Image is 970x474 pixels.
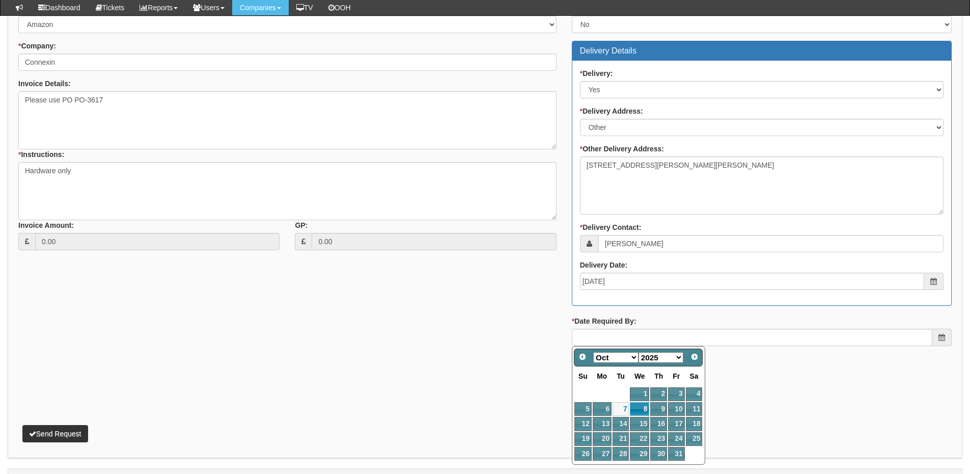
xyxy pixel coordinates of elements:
[580,68,613,78] label: Delivery:
[580,46,944,56] h3: Delivery Details
[668,417,684,431] a: 17
[575,350,590,364] a: Prev
[668,432,684,446] a: 24
[630,417,649,431] a: 15
[574,432,592,446] a: 19
[634,372,645,380] span: Wednesday
[574,417,592,431] a: 12
[686,417,703,431] a: 18
[593,432,612,446] a: 20
[668,402,684,416] a: 10
[613,447,629,461] a: 28
[650,417,667,431] a: 16
[650,447,667,461] a: 30
[572,316,636,326] label: Date Required By:
[613,432,629,446] a: 21
[578,353,587,361] span: Prev
[578,372,588,380] span: Sunday
[686,402,703,416] a: 11
[593,417,612,431] a: 13
[668,387,684,401] a: 3
[686,387,703,401] a: 4
[613,417,629,431] a: 14
[580,260,627,270] label: Delivery Date:
[686,432,703,446] a: 25
[630,387,649,401] a: 1
[18,78,71,89] label: Invoice Details:
[690,353,699,361] span: Next
[18,220,74,230] label: Invoice Amount:
[22,425,88,442] button: Send Request
[630,432,649,446] a: 22
[690,372,699,380] span: Saturday
[580,222,642,232] label: Delivery Contact:
[593,447,612,461] a: 27
[668,447,684,461] a: 31
[650,387,667,401] a: 2
[18,149,64,160] label: Instructions:
[687,350,702,364] a: Next
[617,372,625,380] span: Tuesday
[630,402,649,416] a: 8
[580,106,643,116] label: Delivery Address:
[593,402,612,416] a: 6
[597,372,607,380] span: Monday
[18,41,56,51] label: Company:
[630,447,649,461] a: 29
[295,220,308,230] label: GP:
[673,372,680,380] span: Friday
[650,432,667,446] a: 23
[574,447,592,461] a: 26
[574,402,592,416] a: 5
[580,144,664,154] label: Other Delivery Address:
[654,372,663,380] span: Thursday
[613,402,629,416] a: 7
[650,402,667,416] a: 9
